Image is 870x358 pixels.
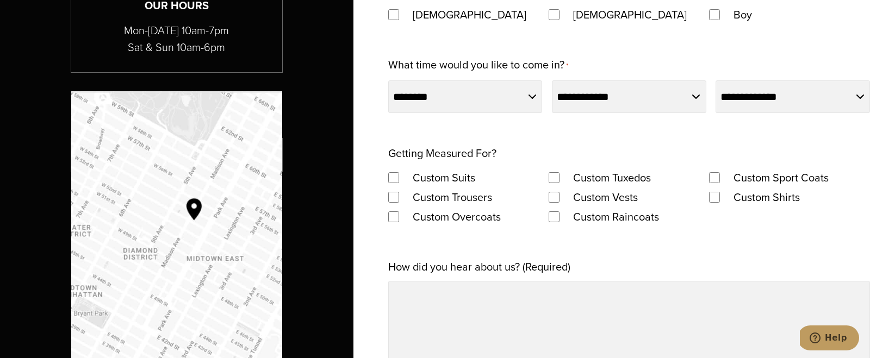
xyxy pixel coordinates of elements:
label: How did you hear about us? (Required) [388,257,570,277]
p: Mon-[DATE] 10am-7pm Sat & Sun 10am-6pm [71,22,282,56]
label: Custom Trousers [402,187,503,207]
label: What time would you like to come in? [388,55,568,76]
label: Custom Raincoats [562,207,670,227]
label: Custom Vests [562,187,649,207]
label: Custom Tuxedos [562,168,662,187]
label: Custom Overcoats [402,207,512,227]
label: Custom Suits [402,168,486,187]
label: Custom Sport Coats [723,168,840,187]
label: [DEMOGRAPHIC_DATA] [402,5,537,24]
label: Custom Shirts [723,187,811,207]
iframe: Opens a widget where you can chat to one of our agents [800,325,859,353]
label: [DEMOGRAPHIC_DATA] [562,5,698,24]
label: Boy [723,5,763,24]
legend: Getting Measured For? [388,143,496,163]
